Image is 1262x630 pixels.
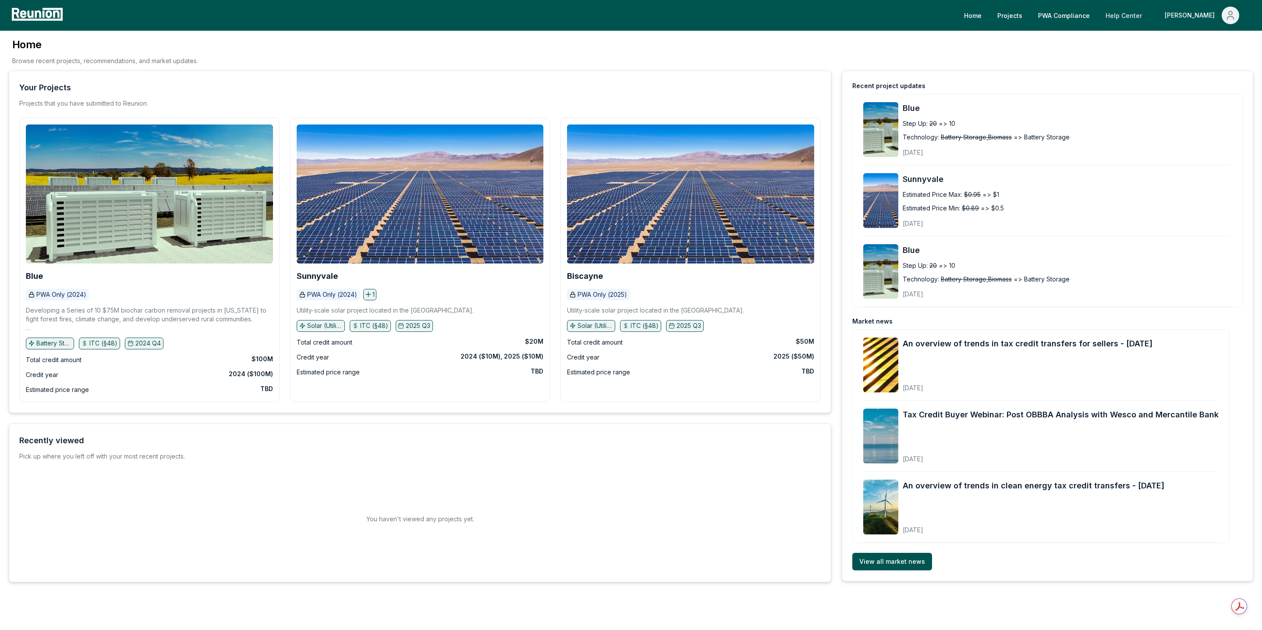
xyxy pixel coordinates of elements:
p: 2025 Q3 [677,321,701,330]
div: TBD [260,384,273,393]
div: Pick up where you left off with your most recent projects. [19,452,185,461]
a: An overview of trends in tax credit transfers for sellers - [DATE] [903,338,1152,350]
h3: Home [12,38,198,52]
p: Solar (Utility) [578,321,613,330]
span: => Battery Storage [1014,274,1070,284]
div: [DATE] [903,519,1164,534]
p: PWA Only (2025) [578,290,627,299]
a: An overview of trends in clean energy tax credit transfers - [DATE] [903,480,1164,492]
p: 2025 Q3 [406,321,430,330]
b: Blue [26,271,43,281]
div: [PERSON_NAME] [1165,7,1218,24]
h2: You haven't viewed any projects yet. [366,514,474,523]
button: [PERSON_NAME] [1158,7,1246,24]
span: => Battery Storage [1014,132,1070,142]
a: Sunnyvale [903,173,1232,185]
img: An overview of trends in clean energy tax credit transfers - August 2025 [863,480,898,534]
span: => 10 [939,119,955,128]
span: 20 [929,261,937,270]
a: Projects [990,7,1029,24]
button: 2025 Q3 [396,320,433,331]
nav: Main [957,7,1253,24]
div: 2024 ($10M), 2025 ($10M) [461,352,543,361]
span: => $0.5 [981,203,1004,213]
div: Credit year [567,352,599,363]
div: Recently viewed [19,434,84,447]
p: Utility-scale solar project located in the [GEOGRAPHIC_DATA]. [567,306,744,315]
a: Help Center [1099,7,1149,24]
div: Technology: [903,274,939,284]
div: Total credit amount [26,355,82,365]
a: Blue [903,102,1232,114]
img: Blue [863,102,898,157]
div: Recent project updates [852,82,925,90]
span: Battery Storage,Biomass [941,274,1012,284]
p: 2024 Q4 [135,339,161,348]
div: $20M [525,337,543,346]
button: Solar (Utility) [297,320,345,331]
div: 2024 ($100M) [229,370,273,378]
div: 2025 ($50M) [773,352,814,361]
a: Tax Credit Buyer Webinar: Post OBBBA Analysis with Wesco and Mercantile Bank [903,409,1219,421]
div: Technology: [903,132,939,142]
span: => 10 [939,261,955,270]
div: Step Up: [903,119,928,128]
div: [DATE] [903,448,1219,463]
img: Biscayne [567,125,814,263]
div: Estimated price range [567,367,630,377]
div: [DATE] [903,283,1045,299]
button: 1 [363,289,376,300]
span: $0.95 [964,190,981,199]
p: PWA Only (2024) [307,290,357,299]
p: Browse recent projects, recommendations, and market updates. [12,56,198,65]
div: $100M [252,355,273,363]
a: Sunnyvale [297,272,338,281]
button: Battery Storage [26,338,74,349]
button: Solar (Utility) [567,320,615,331]
p: PWA Only (2024) [36,290,86,299]
p: Projects that you have submitted to Reunion. [19,99,148,108]
button: 2025 Q3 [666,320,704,331]
a: An overview of trends in tax credit transfers for sellers - September 2025 [863,338,898,392]
p: ITC (§48) [360,321,388,330]
div: Step Up: [903,261,928,270]
a: View all market news [852,553,932,570]
a: Blue [26,272,43,281]
div: Credit year [297,352,329,363]
p: ITC (§48) [631,321,659,330]
a: Home [957,7,989,24]
a: PWA Compliance [1031,7,1097,24]
div: Your Projects [19,82,71,94]
div: Estimated Price Min: [903,203,960,213]
span: => $1 [982,190,999,199]
p: Solar (Utility) [307,321,342,330]
div: Credit year [26,370,58,380]
div: $50M [796,337,814,346]
p: ITC (§48) [89,339,117,348]
img: Tax Credit Buyer Webinar: Post OBBBA Analysis with Wesco and Mercantile Bank [863,409,898,463]
img: Blue [26,125,273,263]
div: Total credit amount [297,337,352,348]
img: Sunnyvale [863,173,898,228]
div: Market news [852,317,893,326]
div: TBD [801,367,814,376]
span: $0.89 [962,203,979,213]
div: [DATE] [903,213,1045,228]
span: 20 [929,119,937,128]
button: 2024 Q4 [125,338,163,349]
div: Total credit amount [567,337,623,348]
img: Blue [863,244,898,299]
div: Estimated Price Max: [903,190,962,199]
div: Estimated price range [297,367,360,377]
div: [DATE] [903,377,1152,392]
div: [DATE] [903,142,1045,157]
